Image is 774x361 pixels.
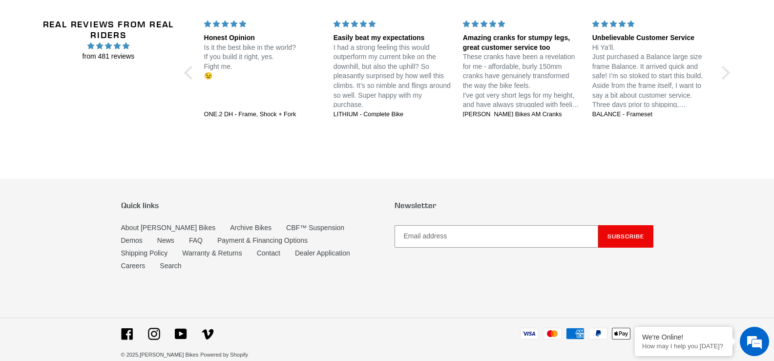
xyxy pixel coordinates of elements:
p: Is it the best bike in the world? If you build it right, yes. Fight me. 😉 [204,43,322,81]
div: We're Online! [642,333,725,341]
a: Archive Bikes [230,224,272,232]
button: Subscribe [598,225,653,248]
div: 5 stars [592,19,710,29]
p: These cranks have been a revelation for me - affordable, burly 150mm cranks have genuinely transf... [463,52,581,110]
a: Dealer Application [295,249,350,257]
a: Warranty & Returns [182,249,242,257]
a: Powered by Shopify [200,352,248,358]
a: Contact [257,249,280,257]
a: [PERSON_NAME] Bikes AM Cranks [463,110,581,119]
a: ONE.2 DH - Frame, Shock + Fork [204,110,322,119]
div: 5 stars [334,19,451,29]
p: Quick links [121,201,380,210]
span: from 481 reviews [39,51,178,62]
a: [PERSON_NAME] Bikes [140,352,198,358]
a: Demos [121,236,143,244]
div: Chat with us now [65,55,179,67]
div: Amazing cranks for stumpy legs, great customer service too [463,33,581,52]
span: We're online! [57,114,135,213]
small: © 2025, [121,352,199,358]
a: Careers [121,262,146,270]
a: About [PERSON_NAME] Bikes [121,224,216,232]
textarea: Type your message and hit 'Enter' [5,250,186,284]
a: Shipping Policy [121,249,168,257]
p: Newsletter [395,201,653,210]
span: Subscribe [607,233,644,240]
p: How may I help you today? [642,342,725,350]
div: Easily beat my expectations [334,33,451,43]
a: LITHIUM - Complete Bike [334,110,451,119]
div: 5 stars [463,19,581,29]
a: News [157,236,174,244]
span: 4.96 stars [39,41,178,51]
input: Email address [395,225,598,248]
p: Hi Ya’ll. Just purchased a Balance large size frame Balance. It arrived quick and safe! I’m so st... [592,43,710,110]
div: Honest Opinion [204,33,322,43]
div: 5 stars [204,19,322,29]
div: Navigation go back [11,54,25,68]
a: CBF™ Suspension [286,224,344,232]
a: Search [160,262,181,270]
p: I had a strong feeling this would outperform my current bike on the downhill, but also the uphill... [334,43,451,110]
a: BALANCE - Frameset [592,110,710,119]
img: d_696896380_company_1647369064580_696896380 [31,49,56,73]
a: Payment & Financing Options [217,236,308,244]
h2: Real Reviews from Real Riders [39,19,178,40]
a: FAQ [189,236,203,244]
div: Unbelievable Customer Service [592,33,710,43]
div: Minimize live chat window [160,5,184,28]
